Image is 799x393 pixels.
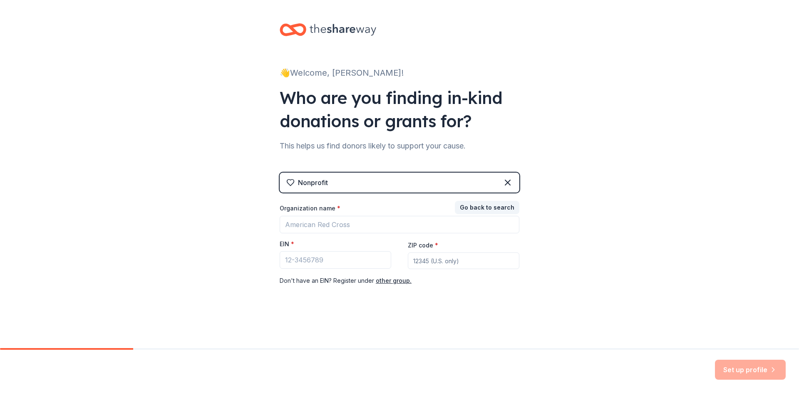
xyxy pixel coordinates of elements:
input: 12345 (U.S. only) [408,252,519,269]
button: other group. [376,276,412,286]
input: American Red Cross [280,216,519,233]
button: Go back to search [455,201,519,214]
label: ZIP code [408,241,438,250]
input: 12-3456789 [280,251,391,269]
div: 👋 Welcome, [PERSON_NAME]! [280,66,519,79]
div: Don ' t have an EIN? Register under [280,276,519,286]
div: This helps us find donors likely to support your cause. [280,139,519,153]
label: EIN [280,240,294,248]
label: Organization name [280,204,340,213]
div: Who are you finding in-kind donations or grants for? [280,86,519,133]
div: Nonprofit [298,178,328,188]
